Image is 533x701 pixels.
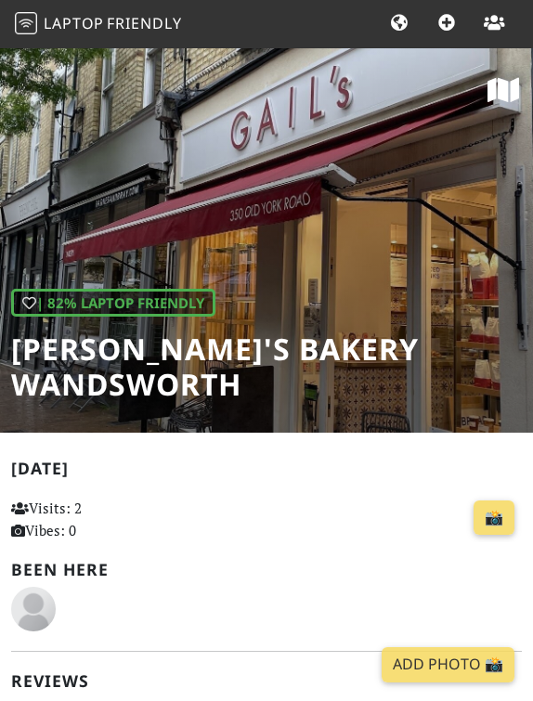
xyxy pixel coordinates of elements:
span: Friendly [107,13,181,33]
h2: Reviews [11,671,522,691]
a: LaptopFriendly LaptopFriendly [15,8,182,41]
h1: [PERSON_NAME]'s Bakery Wandsworth [11,331,533,403]
h2: [DATE] [11,459,522,486]
img: blank-535327c66bd565773addf3077783bbfce4b00ec00e9fd257753287c682c7fa38.png [11,587,56,631]
h2: Been here [11,560,522,579]
a: 📸 [474,500,514,536]
span: Anonymous Jellyfish [11,598,56,617]
div: | 82% Laptop Friendly [11,289,215,317]
a: Add Photo 📸 [382,647,514,682]
img: LaptopFriendly [15,12,37,34]
p: Visits: 2 Vibes: 0 [11,497,166,541]
span: Laptop [44,13,104,33]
